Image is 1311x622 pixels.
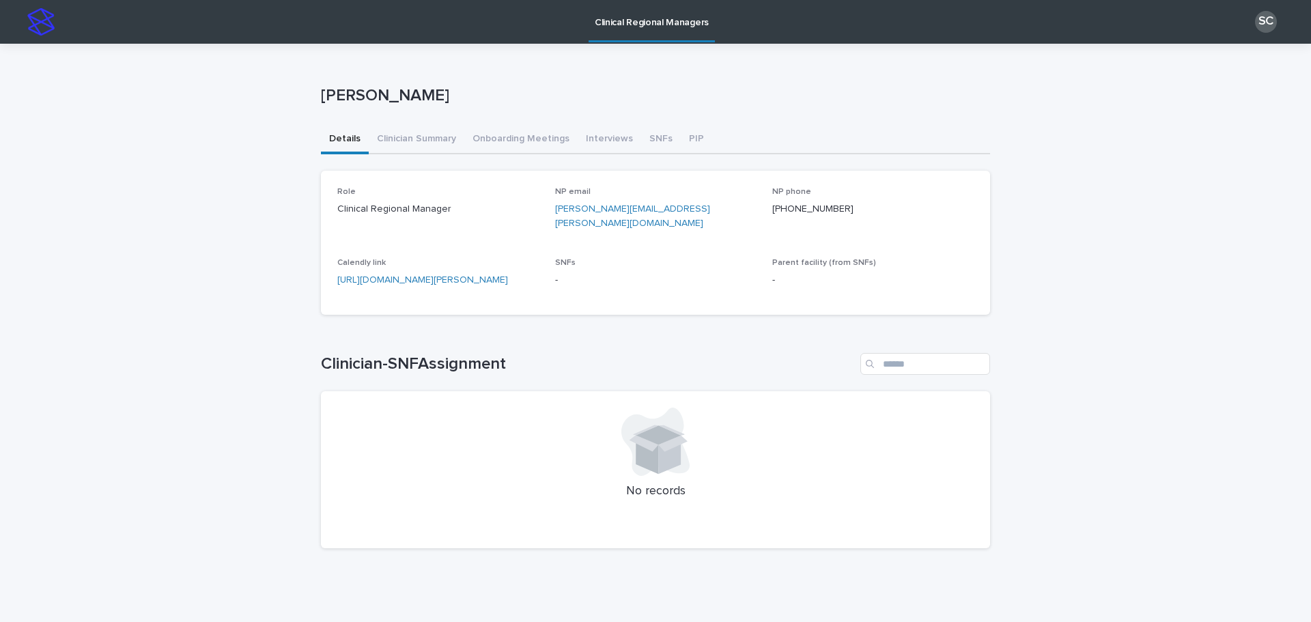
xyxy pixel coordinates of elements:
[681,126,712,154] button: PIP
[772,259,876,267] span: Parent facility (from SNFs)
[369,126,464,154] button: Clinician Summary
[772,204,854,214] a: [PHONE_NUMBER]
[578,126,641,154] button: Interviews
[555,273,757,287] p: -
[641,126,681,154] button: SNFs
[555,204,710,228] a: [PERSON_NAME][EMAIL_ADDRESS][PERSON_NAME][DOMAIN_NAME]
[772,273,974,287] p: -
[464,126,578,154] button: Onboarding Meetings
[337,188,356,196] span: Role
[1255,11,1277,33] div: SC
[337,202,539,216] p: Clinical Regional Manager
[337,484,974,499] p: No records
[337,259,386,267] span: Calendly link
[860,353,990,375] input: Search
[27,8,55,36] img: stacker-logo-s-only.png
[321,126,369,154] button: Details
[555,188,591,196] span: NP email
[321,86,985,106] p: [PERSON_NAME]
[337,275,508,285] a: [URL][DOMAIN_NAME][PERSON_NAME]
[772,188,811,196] span: NP phone
[555,259,576,267] span: SNFs
[321,354,855,374] h1: Clinician-SNFAssignment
